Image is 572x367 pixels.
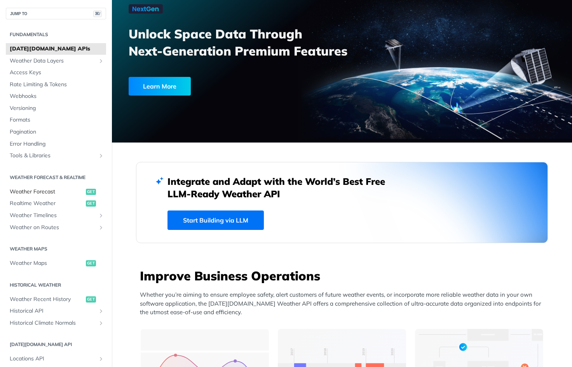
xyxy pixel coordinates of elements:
[6,174,106,181] h2: Weather Forecast & realtime
[10,259,84,267] span: Weather Maps
[10,81,104,89] span: Rate Limiting & Tokens
[86,260,96,266] span: get
[10,188,84,196] span: Weather Forecast
[6,138,106,150] a: Error Handling
[6,67,106,78] a: Access Keys
[10,319,96,327] span: Historical Climate Normals
[6,150,106,162] a: Tools & LibrariesShow subpages for Tools & Libraries
[10,128,104,136] span: Pagination
[10,45,104,53] span: [DATE][DOMAIN_NAME] APIs
[98,356,104,362] button: Show subpages for Locations API
[10,69,104,77] span: Access Keys
[10,224,96,231] span: Weather on Routes
[10,116,104,124] span: Formats
[129,77,191,96] div: Learn More
[6,341,106,348] h2: [DATE][DOMAIN_NAME] API
[10,152,96,160] span: Tools & Libraries
[98,212,104,219] button: Show subpages for Weather Timelines
[10,200,84,207] span: Realtime Weather
[6,294,106,305] a: Weather Recent Historyget
[129,4,163,14] img: NextGen
[6,282,106,289] h2: Historical Weather
[86,200,96,207] span: get
[129,25,351,59] h3: Unlock Space Data Through Next-Generation Premium Features
[6,317,106,329] a: Historical Climate NormalsShow subpages for Historical Climate Normals
[10,104,104,112] span: Versioning
[6,31,106,38] h2: Fundamentals
[10,355,96,363] span: Locations API
[10,57,96,65] span: Weather Data Layers
[140,267,548,284] h3: Improve Business Operations
[10,296,84,303] span: Weather Recent History
[98,308,104,314] button: Show subpages for Historical API
[6,222,106,233] a: Weather on RoutesShow subpages for Weather on Routes
[86,296,96,303] span: get
[98,153,104,159] button: Show subpages for Tools & Libraries
[6,114,106,126] a: Formats
[10,307,96,315] span: Historical API
[129,77,306,96] a: Learn More
[10,92,104,100] span: Webhooks
[6,79,106,90] a: Rate Limiting & Tokens
[6,43,106,55] a: [DATE][DOMAIN_NAME] APIs
[6,103,106,114] a: Versioning
[93,10,102,17] span: ⌘/
[6,8,106,19] button: JUMP TO⌘/
[10,140,104,148] span: Error Handling
[86,189,96,195] span: get
[98,224,104,231] button: Show subpages for Weather on Routes
[167,175,397,200] h2: Integrate and Adapt with the World’s Best Free LLM-Ready Weather API
[6,257,106,269] a: Weather Mapsget
[10,212,96,219] span: Weather Timelines
[140,290,548,317] p: Whether you’re aiming to ensure employee safety, alert customers of future weather events, or inc...
[6,198,106,209] a: Realtime Weatherget
[98,58,104,64] button: Show subpages for Weather Data Layers
[6,90,106,102] a: Webhooks
[167,210,264,230] a: Start Building via LLM
[6,353,106,365] a: Locations APIShow subpages for Locations API
[6,55,106,67] a: Weather Data LayersShow subpages for Weather Data Layers
[6,305,106,317] a: Historical APIShow subpages for Historical API
[6,126,106,138] a: Pagination
[6,245,106,252] h2: Weather Maps
[6,186,106,198] a: Weather Forecastget
[98,320,104,326] button: Show subpages for Historical Climate Normals
[6,210,106,221] a: Weather TimelinesShow subpages for Weather Timelines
